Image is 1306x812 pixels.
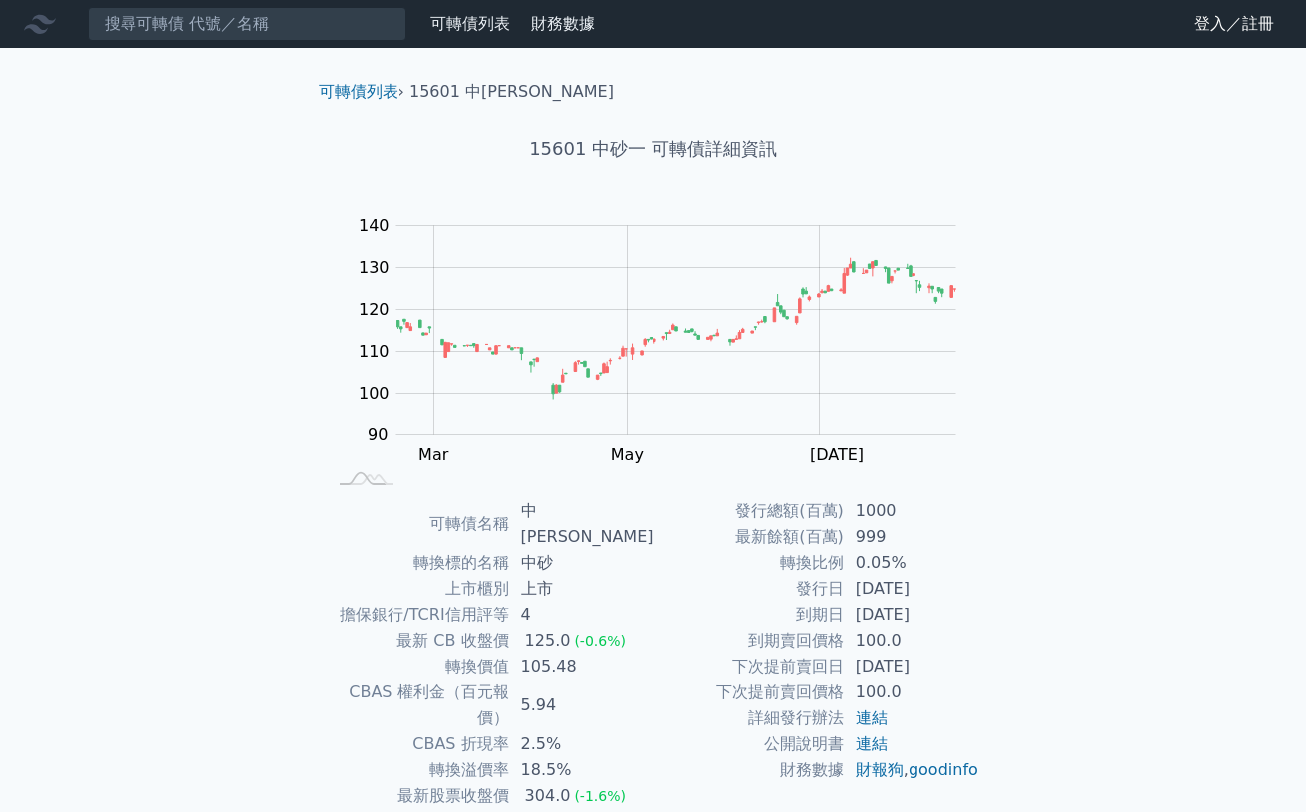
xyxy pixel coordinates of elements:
[653,550,844,576] td: 轉換比例
[327,757,509,783] td: 轉換溢價率
[856,734,888,753] a: 連結
[327,679,509,731] td: CBAS 權利金（百元報價）
[327,498,509,550] td: 可轉債名稱
[653,705,844,731] td: 詳細發行辦法
[359,258,390,277] tspan: 130
[810,445,864,464] tspan: [DATE]
[1206,716,1306,812] div: 聊天小工具
[531,14,595,33] a: 財務數據
[396,258,955,400] g: Series
[844,602,980,628] td: [DATE]
[509,498,653,550] td: 中[PERSON_NAME]
[653,679,844,705] td: 下次提前賣回價格
[509,550,653,576] td: 中砂
[844,757,980,783] td: ,
[521,783,575,809] div: 304.0
[1206,716,1306,812] iframe: Chat Widget
[327,654,509,679] td: 轉換價值
[909,760,978,779] a: goodinfo
[574,788,626,804] span: (-1.6%)
[359,216,390,235] tspan: 140
[509,731,653,757] td: 2.5%
[611,445,644,464] tspan: May
[856,760,904,779] a: 財報狗
[359,384,390,403] tspan: 100
[844,679,980,705] td: 100.0
[509,576,653,602] td: 上市
[418,445,449,464] tspan: Mar
[844,576,980,602] td: [DATE]
[844,498,980,524] td: 1000
[509,602,653,628] td: 4
[430,14,510,33] a: 可轉債列表
[509,654,653,679] td: 105.48
[653,654,844,679] td: 下次提前賣回日
[844,654,980,679] td: [DATE]
[521,628,575,654] div: 125.0
[359,300,390,319] tspan: 120
[653,628,844,654] td: 到期賣回價格
[653,602,844,628] td: 到期日
[319,82,398,101] a: 可轉債列表
[359,342,390,361] tspan: 110
[653,731,844,757] td: 公開說明書
[653,498,844,524] td: 發行總額(百萬)
[844,550,980,576] td: 0.05%
[327,628,509,654] td: 最新 CB 收盤價
[844,628,980,654] td: 100.0
[368,425,388,444] tspan: 90
[856,708,888,727] a: 連結
[844,524,980,550] td: 999
[327,550,509,576] td: 轉換標的名稱
[88,7,406,41] input: 搜尋可轉債 代號／名稱
[653,576,844,602] td: 發行日
[509,757,653,783] td: 18.5%
[409,80,614,104] li: 15601 中[PERSON_NAME]
[319,80,404,104] li: ›
[653,524,844,550] td: 最新餘額(百萬)
[349,216,986,505] g: Chart
[653,757,844,783] td: 財務數據
[327,602,509,628] td: 擔保銀行/TCRI信用評等
[327,731,509,757] td: CBAS 折現率
[327,576,509,602] td: 上市櫃別
[1178,8,1290,40] a: 登入／註冊
[509,679,653,731] td: 5.94
[303,135,1004,163] h1: 15601 中砂一 可轉債詳細資訊
[327,783,509,809] td: 最新股票收盤價
[574,633,626,649] span: (-0.6%)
